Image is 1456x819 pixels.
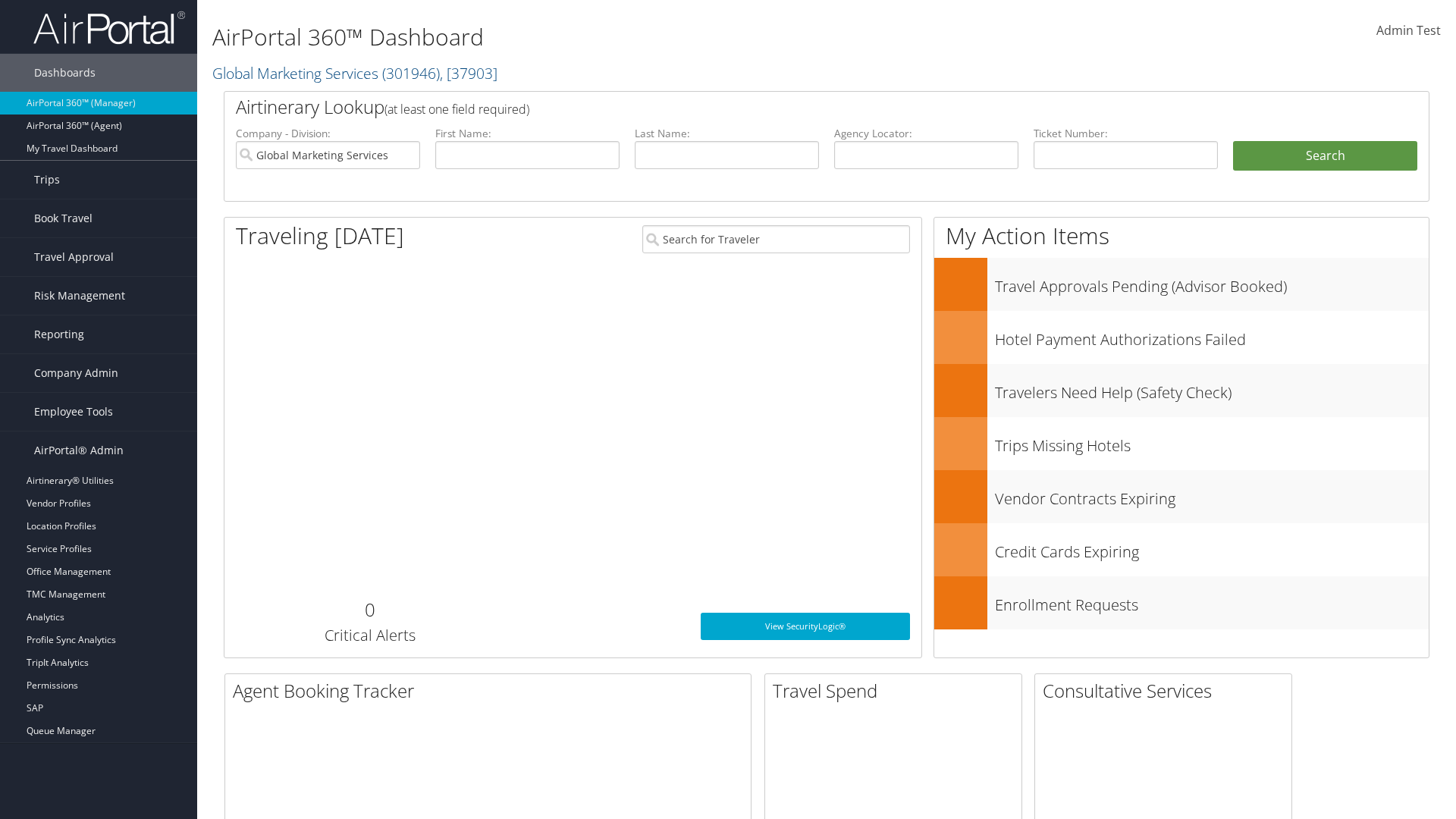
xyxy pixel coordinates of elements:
[995,534,1429,563] h3: Credit Cards Expiring
[236,126,420,141] label: Company - Division:
[995,322,1429,350] h3: Hotel Payment Authorizations Failed
[34,238,114,276] span: Travel Approval
[1233,141,1417,171] button: Search
[212,21,1031,53] h1: AirPortal 360™ Dashboard
[642,225,910,253] input: Search for Traveler
[934,311,1429,364] a: Hotel Payment Authorizations Failed
[34,54,96,92] span: Dashboards
[33,10,185,45] img: airportal-logo.png
[995,428,1429,457] h3: Trips Missing Hotels
[934,364,1429,417] a: Travelers Need Help (Safety Check)
[34,393,113,431] span: Employee Tools
[995,268,1429,297] h3: Travel Approvals Pending (Advisor Booked)
[934,258,1429,311] a: Travel Approvals Pending (Advisor Booked)
[934,470,1429,523] a: Vendor Contracts Expiring
[934,523,1429,576] a: Credit Cards Expiring
[236,220,404,252] h1: Traveling [DATE]
[34,431,124,469] span: AirPortal® Admin
[773,678,1021,704] h2: Travel Spend
[435,126,620,141] label: First Name:
[440,63,497,83] span: , [ 37903 ]
[934,220,1429,252] h1: My Action Items
[34,315,84,353] span: Reporting
[1034,126,1218,141] label: Ticket Number:
[934,417,1429,470] a: Trips Missing Hotels
[236,625,504,646] h3: Critical Alerts
[34,354,118,392] span: Company Admin
[995,481,1429,510] h3: Vendor Contracts Expiring
[34,161,60,199] span: Trips
[995,587,1429,616] h3: Enrollment Requests
[635,126,819,141] label: Last Name:
[834,126,1018,141] label: Agency Locator:
[934,576,1429,629] a: Enrollment Requests
[701,613,910,640] a: View SecurityLogic®
[34,199,93,237] span: Book Travel
[236,94,1317,120] h2: Airtinerary Lookup
[1043,678,1291,704] h2: Consultative Services
[384,101,529,118] span: (at least one field required)
[382,63,440,83] span: ( 301946 )
[233,678,751,704] h2: Agent Booking Tracker
[236,597,504,623] h2: 0
[212,63,497,83] a: Global Marketing Services
[1376,8,1441,55] a: Admin Test
[1376,22,1441,39] span: Admin Test
[34,277,125,315] span: Risk Management
[995,375,1429,403] h3: Travelers Need Help (Safety Check)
